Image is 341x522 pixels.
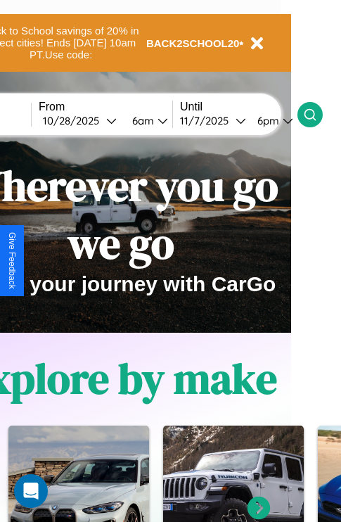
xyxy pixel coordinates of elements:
label: Until [180,101,297,113]
div: Open Intercom Messenger [14,474,48,508]
button: 10/28/2025 [39,113,121,128]
div: 6pm [250,114,283,127]
div: 11 / 7 / 2025 [180,114,236,127]
div: 10 / 28 / 2025 [43,114,106,127]
div: Give Feedback [7,232,17,289]
div: 6am [125,114,157,127]
b: BACK2SCHOOL20 [146,37,240,49]
label: From [39,101,172,113]
button: 6am [121,113,172,128]
button: 6pm [246,113,297,128]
